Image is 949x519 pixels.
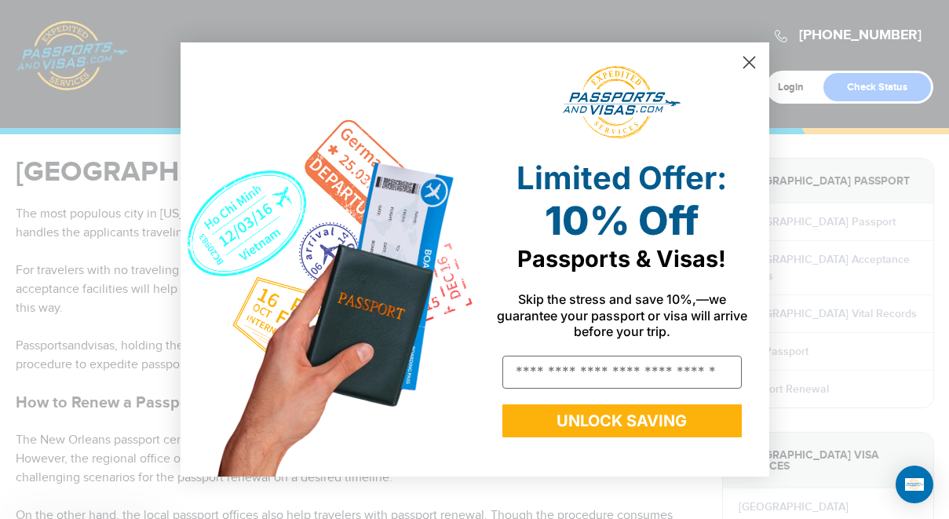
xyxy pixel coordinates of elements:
[497,291,747,338] span: Skip the stress and save 10%,—we guarantee your passport or visa will arrive before your trip.
[896,466,933,503] div: Open Intercom Messenger
[516,159,727,197] span: Limited Offer:
[502,404,742,437] button: UNLOCK SAVING
[735,49,763,76] button: Close dialog
[563,66,681,140] img: passports and visas
[517,245,726,272] span: Passports & Visas!
[181,42,475,477] img: de9cda0d-0715-46ca-9a25-073762a91ba7.png
[545,197,699,244] span: 10% Off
